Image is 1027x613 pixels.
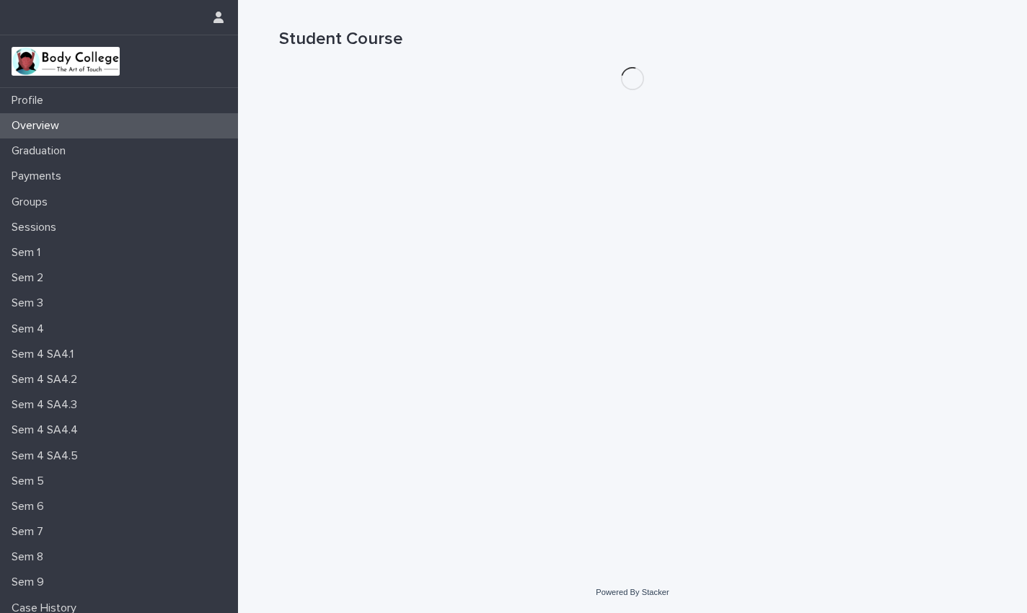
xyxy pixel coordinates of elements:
[6,271,55,285] p: Sem 2
[12,47,120,76] img: xvtzy2PTuGgGH0xbwGb2
[6,373,89,387] p: Sem 4 SA4.2
[6,398,89,412] p: Sem 4 SA4.3
[6,246,52,260] p: Sem 1
[6,195,59,209] p: Groups
[6,169,73,183] p: Payments
[6,575,56,589] p: Sem 9
[6,221,68,234] p: Sessions
[6,119,71,133] p: Overview
[596,588,669,596] a: Powered By Stacker
[6,144,77,158] p: Graduation
[6,94,55,107] p: Profile
[6,525,55,539] p: Sem 7
[6,550,55,564] p: Sem 8
[6,348,85,361] p: Sem 4 SA4.1
[6,449,89,463] p: Sem 4 SA4.5
[6,475,56,488] p: Sem 5
[6,423,89,437] p: Sem 4 SA4.4
[6,500,56,513] p: Sem 6
[6,322,56,336] p: Sem 4
[6,296,55,310] p: Sem 3
[279,29,986,50] h1: Student Course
